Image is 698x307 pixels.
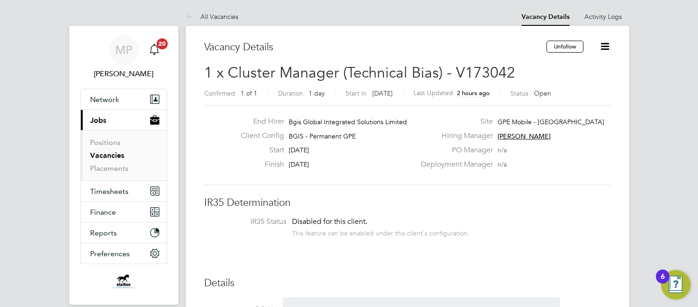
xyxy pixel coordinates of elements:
label: Finish [233,160,284,169]
span: Timesheets [90,187,128,196]
button: Reports [81,223,167,243]
a: Placements [90,164,128,173]
label: Start In [346,89,367,97]
button: Timesheets [81,181,167,201]
label: IR35 Status [213,217,286,227]
span: [PERSON_NAME] [498,132,551,140]
button: Unfollow [546,41,583,53]
a: Vacancy Details [522,13,570,21]
div: Jobs [81,130,167,181]
label: PO Manager [415,145,493,155]
h3: Details [204,277,611,290]
label: Deployment Manager [415,160,493,169]
a: Go to home page [80,273,167,288]
span: Open [534,89,551,97]
label: Hiring Manager [415,131,493,141]
label: Duration [278,89,303,97]
button: Open Resource Center, 6 new notifications [661,270,691,300]
label: Confirmed [204,89,235,97]
h3: IR35 Determination [204,196,611,210]
span: Finance [90,208,116,217]
span: 2 hours ago [457,89,490,97]
a: All Vacancies [186,12,238,21]
span: n/a [498,160,507,169]
span: 20 [157,38,168,49]
span: 1 day [309,89,325,97]
div: 6 [661,277,665,289]
span: Reports [90,229,117,237]
span: BGIS - Permanent GPE [289,132,356,140]
img: stallionrecruitment-logo-retina.png [113,273,134,288]
span: 1 x Cluster Manager (Technical Bias) - V173042 [204,64,515,82]
label: Start [233,145,284,155]
span: MP [115,44,132,56]
a: 20 [145,35,164,65]
label: Status [510,89,528,97]
span: 1 of 1 [241,89,257,97]
span: Martin Paxman [80,68,167,79]
button: Preferences [81,243,167,264]
a: Vacancies [90,151,124,160]
a: Positions [90,138,121,147]
span: n/a [498,146,507,154]
span: Bgis Global Integrated Solutions Limited [289,118,407,126]
button: Finance [81,202,167,222]
span: GPE Mobile - [GEOGRAPHIC_DATA] [498,118,604,126]
span: Disabled for this client. [292,217,367,226]
span: [DATE] [289,160,309,169]
label: Last Updated [413,89,453,97]
a: MP[PERSON_NAME] [80,35,167,79]
button: Jobs [81,110,167,130]
label: End Hirer [233,117,284,126]
div: This feature can be enabled under this client's configuration. [292,227,469,237]
span: [DATE] [289,146,309,154]
button: Network [81,89,167,109]
span: Preferences [90,249,130,258]
span: [DATE] [372,89,393,97]
label: Client Config [233,131,284,141]
a: Activity Logs [584,12,622,21]
span: Network [90,95,119,104]
label: Site [415,117,493,126]
nav: Main navigation [69,26,178,305]
h3: Vacancy Details [204,41,546,54]
span: Jobs [90,116,106,125]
